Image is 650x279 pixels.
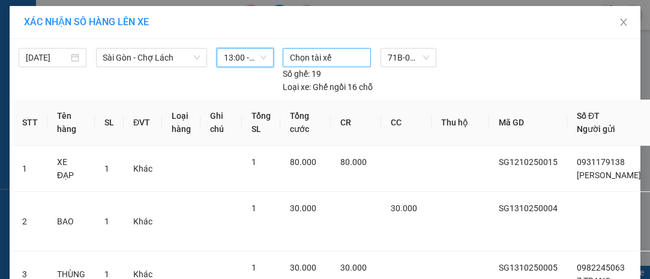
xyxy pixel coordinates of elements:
span: 1 [104,269,109,279]
span: Gửi: [10,11,29,24]
span: CR : [9,64,28,77]
span: SL [127,83,143,100]
span: 1 [251,263,256,272]
th: Tổng cước [280,100,331,146]
span: Loại xe: [283,80,311,94]
th: Tổng SL [242,100,280,146]
span: SG1210250015 [499,157,558,167]
th: Mã GD [489,100,567,146]
div: 0946465183 [115,39,218,56]
th: CC [381,100,432,146]
span: XÁC NHẬN SỐ HÀNG LÊN XE [24,16,149,28]
td: BAO [47,192,95,251]
th: STT [13,100,47,146]
span: 30.000 [290,203,316,213]
span: 30.000 [340,263,367,272]
div: Tên hàng: THÙNG ( : 1 ) [10,85,218,100]
div: 19 [283,67,321,80]
div: 30.000 [9,63,108,77]
span: SG1310250004 [499,203,558,213]
span: 30.000 [391,203,417,213]
span: SG1310250005 [499,263,558,272]
th: SL [95,100,124,146]
th: Thu hộ [432,100,489,146]
span: 13:00 - 71B-00.176 [224,49,266,67]
span: 30.000 [290,263,316,272]
td: 1 [13,146,47,192]
td: Khác [124,146,162,192]
div: TUẤN [115,25,218,39]
td: XE ĐẠP [47,146,95,192]
span: 80.000 [340,157,367,167]
span: 1 [251,203,256,213]
span: 0931179138 [577,157,625,167]
span: Số ghế: [283,67,310,80]
span: 1 [251,157,256,167]
span: Nhận: [115,11,143,24]
span: down [193,54,200,61]
span: Người gửi [577,124,615,134]
td: Khác [124,192,162,251]
th: Loại hàng [162,100,200,146]
span: 1 [104,164,109,173]
th: CR [331,100,381,146]
span: 71B-00.176 [388,49,429,67]
span: Số ĐT [577,111,600,121]
th: ĐVT [124,100,162,146]
span: close [619,17,628,27]
span: 80.000 [290,157,316,167]
span: 0982245063 [577,263,625,272]
input: 13/10/2025 [26,51,68,64]
button: Close [607,6,640,40]
th: Tên hàng [47,100,95,146]
td: 2 [13,192,47,251]
div: Ghế ngồi 16 chỗ [283,80,373,94]
span: [PERSON_NAME] [577,170,641,180]
th: Ghi chú [200,100,242,146]
div: Sài Gòn [10,10,106,25]
span: Sài Gòn - Chợ Lách [103,49,200,67]
span: 1 [104,217,109,226]
div: Chợ Lách [115,10,218,25]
